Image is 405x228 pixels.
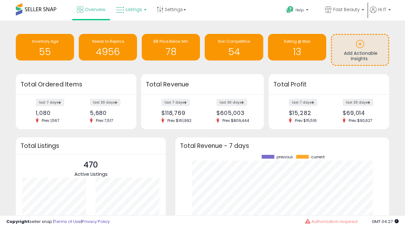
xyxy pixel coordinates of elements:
[180,143,384,148] h3: Total Revenue - 7 days
[218,39,250,44] span: Non Competitive
[332,35,388,65] a: Add Actionable Insights
[142,34,200,60] a: BB Price Below Min 78
[6,219,110,225] div: seller snap | |
[54,218,81,225] a: Terms of Use
[74,159,108,171] p: 470
[281,1,319,21] a: Help
[161,99,190,106] label: last 7 days
[216,110,253,116] div: $605,003
[36,110,71,116] div: 1,080
[346,118,376,123] span: Prev: $90,627
[284,39,310,44] span: Selling @ Max
[85,6,105,13] span: Overview
[289,99,317,106] label: last 7 days
[79,34,137,60] a: Needs to Reprice 4956
[370,6,391,21] a: Hi IT
[378,6,386,13] span: Hi IT
[311,155,325,159] span: current
[82,47,134,57] h1: 4956
[292,118,320,123] span: Prev: $15,516
[344,50,377,62] span: Add Actionable Insights
[82,218,110,225] a: Privacy Policy
[219,118,252,123] span: Prev: $809,444
[6,218,29,225] strong: Copyright
[74,171,108,177] span: Active Listings
[289,110,324,116] div: $15,282
[372,218,399,225] span: 2025-08-11 04:27 GMT
[146,80,259,89] h3: Total Revenue
[16,34,74,60] a: Inventory Age 55
[126,6,142,13] span: Listings
[208,47,260,57] h1: 54
[145,47,197,57] h1: 78
[268,34,326,60] a: Selling @ Max 13
[343,99,373,106] label: last 30 days
[286,6,294,14] i: Get Help
[205,34,263,60] a: Non Competitive 54
[296,7,304,13] span: Help
[90,110,125,116] div: 5,680
[39,118,63,123] span: Prev: 1,567
[93,118,116,123] span: Prev: 7,517
[36,99,64,106] label: last 7 days
[90,99,121,106] label: last 30 days
[273,80,384,89] h3: Total Profit
[21,80,132,89] h3: Total Ordered Items
[32,39,58,44] span: Inventory Age
[271,47,323,57] h1: 13
[161,110,198,116] div: $118,769
[216,99,247,106] label: last 30 days
[92,39,124,44] span: Needs to Reprice
[277,155,293,159] span: previous
[19,47,71,57] h1: 55
[164,118,195,123] span: Prev: $161,992
[21,143,161,148] h3: Total Listings
[343,110,378,116] div: $69,014
[333,6,360,13] span: Fast Beauty
[153,39,188,44] span: BB Price Below Min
